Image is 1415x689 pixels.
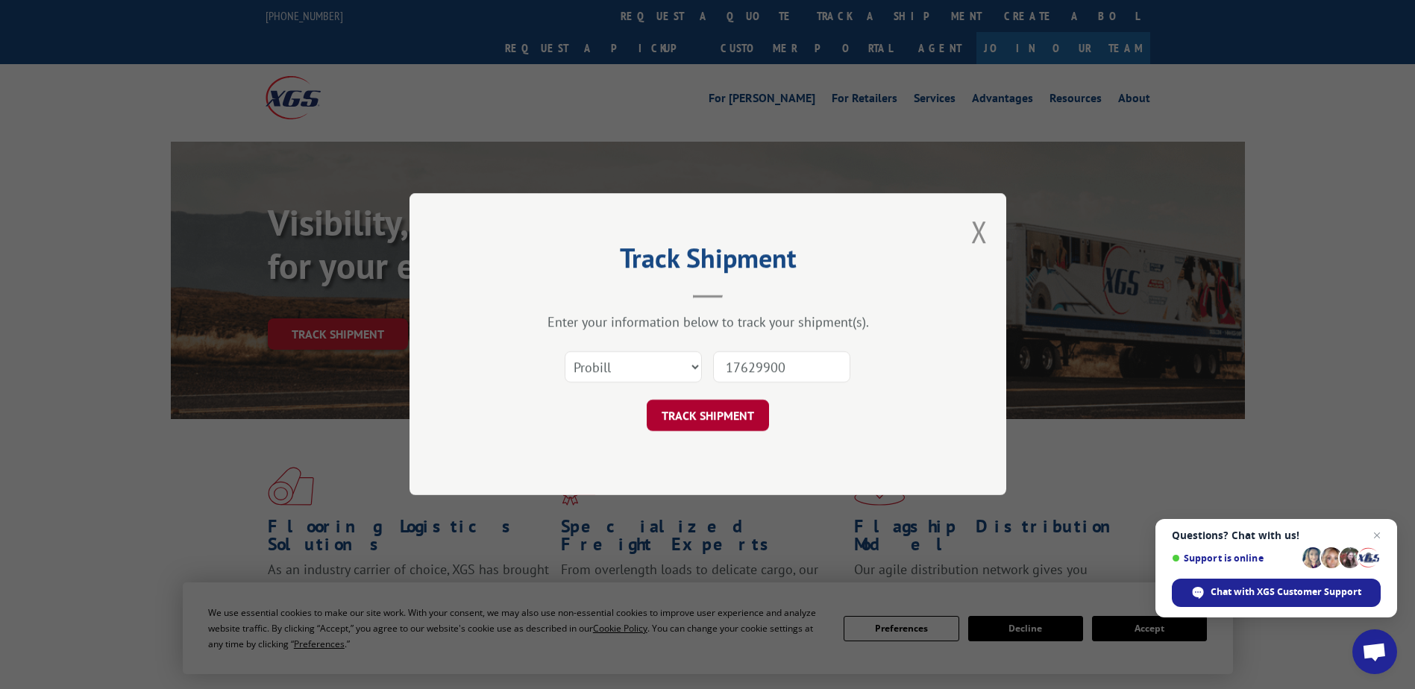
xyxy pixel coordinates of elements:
[1352,629,1397,674] div: Open chat
[1172,529,1381,541] span: Questions? Chat with us!
[971,212,988,251] button: Close modal
[1172,553,1297,564] span: Support is online
[484,314,932,331] div: Enter your information below to track your shipment(s).
[1211,585,1361,599] span: Chat with XGS Customer Support
[713,352,850,383] input: Number(s)
[1368,526,1386,544] span: Close chat
[484,248,932,276] h2: Track Shipment
[1172,579,1381,607] div: Chat with XGS Customer Support
[647,400,769,432] button: TRACK SHIPMENT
